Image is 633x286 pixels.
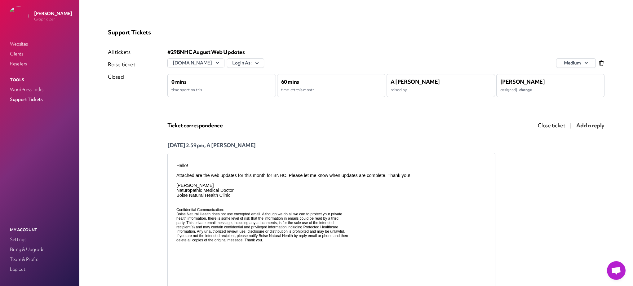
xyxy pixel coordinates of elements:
span: Ticket correspondence [167,122,223,129]
a: Websites [9,40,71,48]
a: Team & Profile [9,255,71,264]
p: Graphic Zen [34,17,72,22]
span: Boise Natural Health Clinic [2,32,56,37]
span: 0 mins [171,78,187,85]
span: Close ticket [538,122,565,129]
span: time spent on this [171,87,202,92]
a: Support Tickets [9,95,71,104]
span: recipient(s) and may contain confidential and privileged information including Protected Healthcare [2,64,164,69]
span: Confidential Communication: [2,47,50,51]
span: | [516,87,517,92]
span: 60 mins [281,78,299,85]
a: Billing & Upgrade [9,245,71,254]
span: raised by [391,87,407,92]
span: time left this month [281,87,315,92]
a: Settings [9,235,71,244]
a: Resellers [9,59,71,68]
span: Naturopathic Medical Doctor [2,27,60,32]
span: delete all copies of the original message. Thank you. [2,77,89,82]
a: Closed [108,73,135,81]
a: WordPress Tasks [9,85,71,94]
div: Click to delete ticket [598,60,604,66]
span: assigned [500,87,532,92]
a: Clients [9,50,71,58]
p: [PERSON_NAME] [34,11,72,17]
p: Support Tickets [108,29,604,36]
span: A [PERSON_NAME] [391,78,440,85]
span: | [570,122,572,129]
a: Open chat [607,261,626,280]
span: Add a reply [576,122,604,129]
a: Raise ticket [108,61,135,68]
button: [DOMAIN_NAME] [168,59,224,68]
span: health information, there is some level of risk that the information in emails could be read by a... [2,56,165,60]
span: Attached are the web updates for this month for BNHC. Please let me know when updates are complet... [2,12,236,17]
span: [PERSON_NAME] [500,78,545,85]
p: [DATE] 2.59pm, A [PERSON_NAME] [167,142,495,149]
a: Log out [9,265,71,274]
span: If you are not the intended recipient, please notify Boise Natural Health by reply email or phone... [2,73,174,77]
p: My Account [9,226,71,234]
span: Boise Natural Health does not use encrypted email. Although we do all we can to protect your private [2,51,168,56]
span: change [519,87,532,92]
span: Hello! [2,2,14,7]
span: Information. Any unauthorized review, use, disclosure or distribution is prohibited and may be un... [2,69,171,73]
a: All tickets [108,48,135,56]
button: Login As: [227,58,264,68]
div: Click to change priority [556,58,596,68]
span: [PERSON_NAME] [2,22,40,27]
span: party. This private email message, including any attachments, is for the sole use of the intended [2,60,160,64]
button: medium [556,58,596,68]
div: #29 BNHC August Web Updates [167,48,604,56]
p: Tools [9,76,71,84]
